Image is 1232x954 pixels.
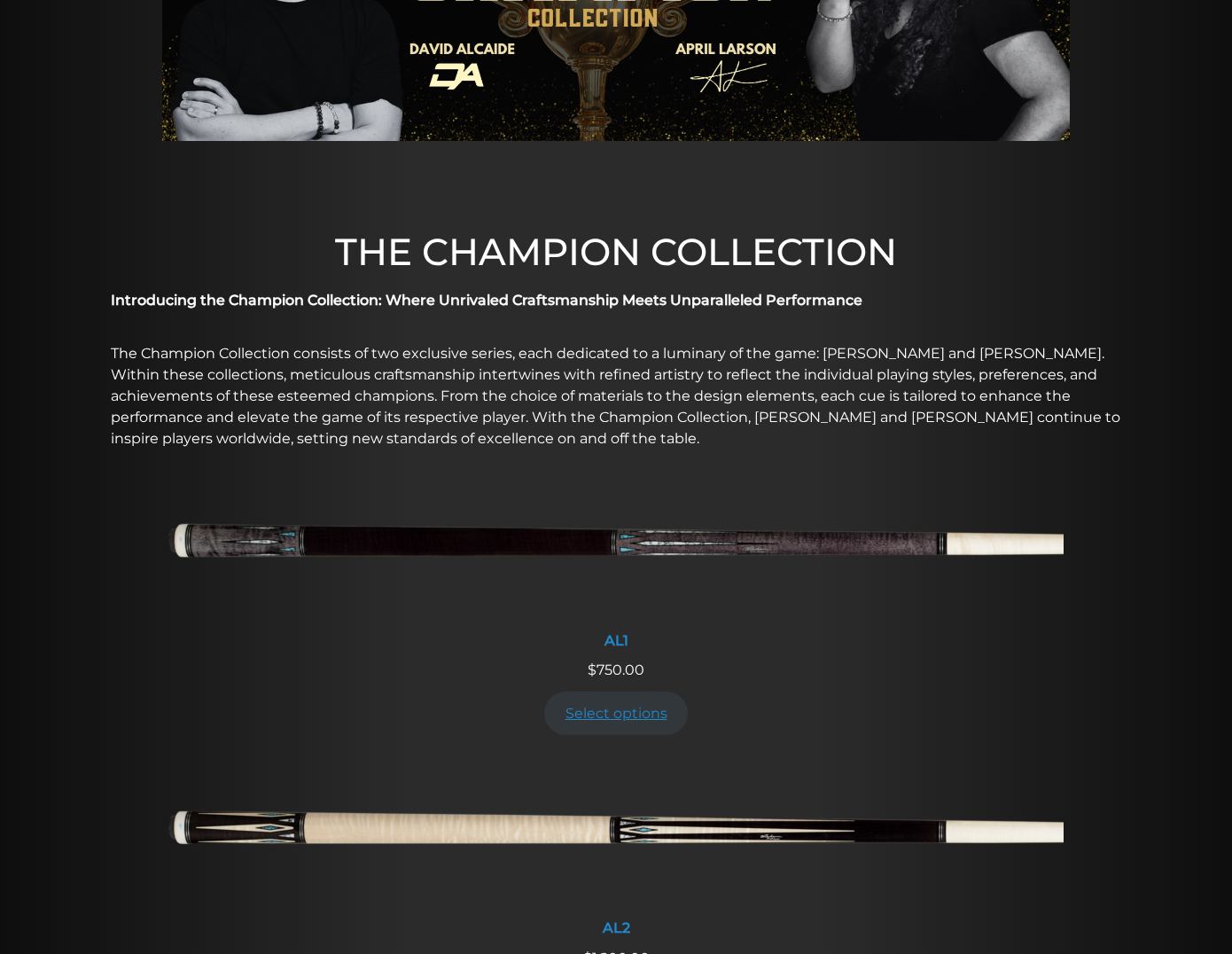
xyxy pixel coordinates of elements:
a: AL1 AL1 [168,473,1064,660]
div: AL1 [168,632,1064,649]
span: 750.00 [588,661,644,678]
img: AL2 [168,760,1064,909]
img: AL1 [168,473,1064,622]
a: AL2 AL2 [168,760,1064,947]
span: $ [588,661,597,678]
p: The Champion Collection consists of two exclusive series, each dedicated to a luminary of the gam... [111,343,1121,450]
a: Add to cart: “AL1” [544,692,688,735]
div: AL2 [168,919,1064,936]
strong: Introducing the Champion Collection: Where Unrivaled Craftsmanship Meets Unparalleled Performance [111,292,862,309]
